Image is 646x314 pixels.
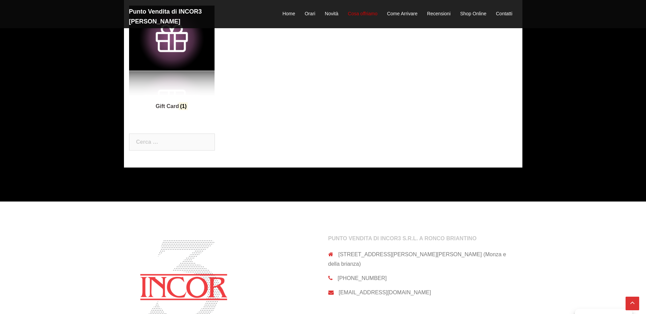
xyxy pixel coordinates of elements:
a: Come Arrivare [387,10,417,18]
a: Shop Online [460,10,486,18]
a: Orari [305,10,315,18]
a: [EMAIL_ADDRESS][DOMAIN_NAME] [339,290,431,295]
a: Home [282,10,295,18]
mark: (1) [179,102,188,110]
h2: Gift Card [129,101,215,112]
a: Novità [325,10,338,18]
div: [PHONE_NUMBER] [328,274,512,283]
a: Contatti [496,10,512,18]
h3: PUNTO VENDITA DI INCOR3 S.R.L. A RONCO BRIANTINO [328,235,512,250]
a: Recensioni [427,10,451,18]
h2: Punto Vendita di INCOR3 [PERSON_NAME] [129,7,252,27]
a: Cosa offriamo [348,10,378,18]
div: [STREET_ADDRESS][PERSON_NAME][PERSON_NAME] (Monza e della brianza) [328,250,512,268]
